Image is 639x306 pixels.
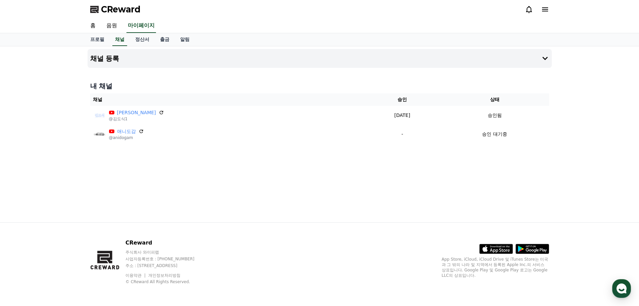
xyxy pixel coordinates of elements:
[155,33,175,46] a: 출금
[93,127,106,141] img: 애니도감
[482,131,507,138] p: 승인 대기중
[175,33,195,46] a: 알림
[88,49,552,68] button: 채널 등록
[90,55,119,62] h4: 채널 등록
[117,109,156,116] a: [PERSON_NAME]
[125,263,207,268] p: 주소 : [STREET_ADDRESS]
[125,250,207,255] p: 주식회사 와이피랩
[117,128,136,135] a: 애니도감
[85,33,110,46] a: 프로필
[125,256,207,262] p: 사업자등록번호 : [PHONE_NUMBER]
[367,131,438,138] p: -
[109,135,144,140] p: @anidogam
[440,93,549,106] th: 상태
[101,19,122,33] a: 음원
[367,112,438,119] p: [DATE]
[130,33,155,46] a: 정산서
[148,273,180,278] a: 개인정보처리방침
[442,257,549,278] p: App Store, iCloud, iCloud Drive 및 iTunes Store는 미국과 그 밖의 나라 및 지역에서 등록된 Apple Inc.의 서비스 상표입니다. Goo...
[90,4,141,15] a: CReward
[125,279,207,285] p: © CReward All Rights Reserved.
[112,33,127,46] a: 채널
[488,112,502,119] p: 승인됨
[126,19,156,33] a: 마이페이지
[109,116,164,122] p: @김도식1
[125,239,207,247] p: CReward
[125,273,147,278] a: 이용약관
[101,4,141,15] span: CReward
[93,108,106,122] img: 김도식
[90,81,549,91] h4: 내 채널
[90,93,364,106] th: 채널
[364,93,440,106] th: 승인
[85,19,101,33] a: 홈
